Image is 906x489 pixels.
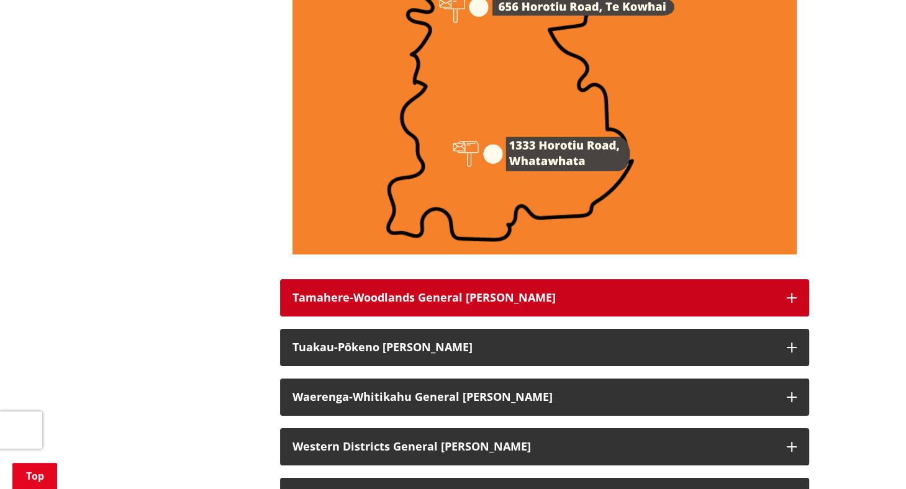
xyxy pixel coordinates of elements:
button: Waerenga-Whitikahu General [PERSON_NAME] [280,379,809,416]
button: Western Districts General [PERSON_NAME] [280,428,809,465]
iframe: Messenger Launcher [849,437,894,482]
button: Tamahere-Woodlands General [PERSON_NAME] [280,279,809,316]
button: Tuakau-Pōkeno [PERSON_NAME] [280,329,809,366]
strong: Waerenga-Whitikahu General [PERSON_NAME] [292,389,553,404]
a: Top [12,463,57,489]
strong: Western Districts General [PERSON_NAME] [292,439,531,454]
h3: Tuakau-Pōkeno [PERSON_NAME] [292,341,774,354]
strong: Tamahere-Woodlands General [PERSON_NAME] [292,290,556,305]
